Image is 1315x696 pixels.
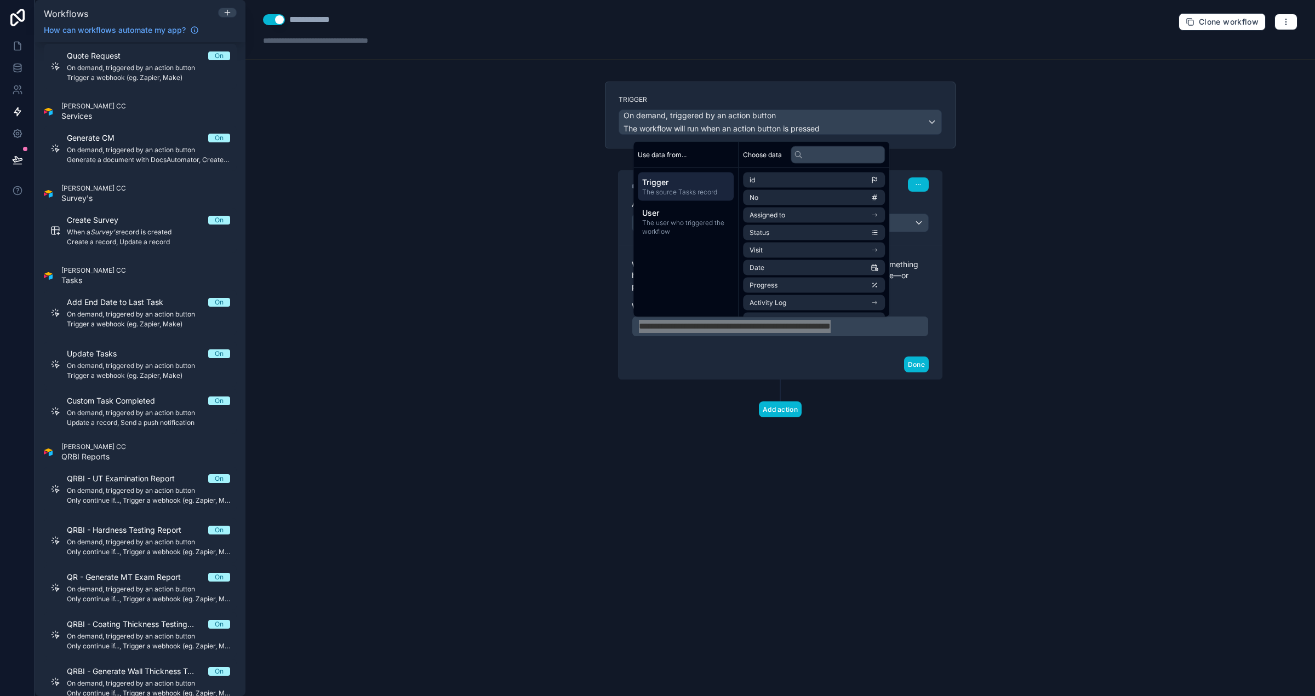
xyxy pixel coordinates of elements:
[638,150,687,159] span: Use data from...
[759,401,802,417] button: Add action
[642,177,729,188] span: Trigger
[1179,13,1266,31] button: Clone workflow
[39,25,203,36] a: How can workflows automate my app?
[619,95,942,104] label: Trigger
[632,259,929,292] p: Webhooks are used to trigger an automation in another system when something happens. will be incl...
[619,110,942,135] button: On demand, triggered by an action buttonThe workflow will run when an action button is pressed
[624,124,820,133] span: The workflow will run when an action button is pressed
[632,200,929,209] label: Action
[624,110,776,121] span: On demand, triggered by an action button
[632,214,929,232] button: Trigger a webhook (eg. Zapier, Make)
[642,208,729,218] span: User
[632,301,929,312] label: Webhook url
[743,150,782,159] span: Choose data
[904,356,929,372] button: Done
[642,188,729,197] span: The source Tasks record
[44,8,88,19] span: Workflows
[633,168,738,245] div: scrollable content
[44,25,186,36] span: How can workflows automate my app?
[1199,17,1259,27] span: Clone workflow
[642,218,729,236] span: The user who triggered the workflow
